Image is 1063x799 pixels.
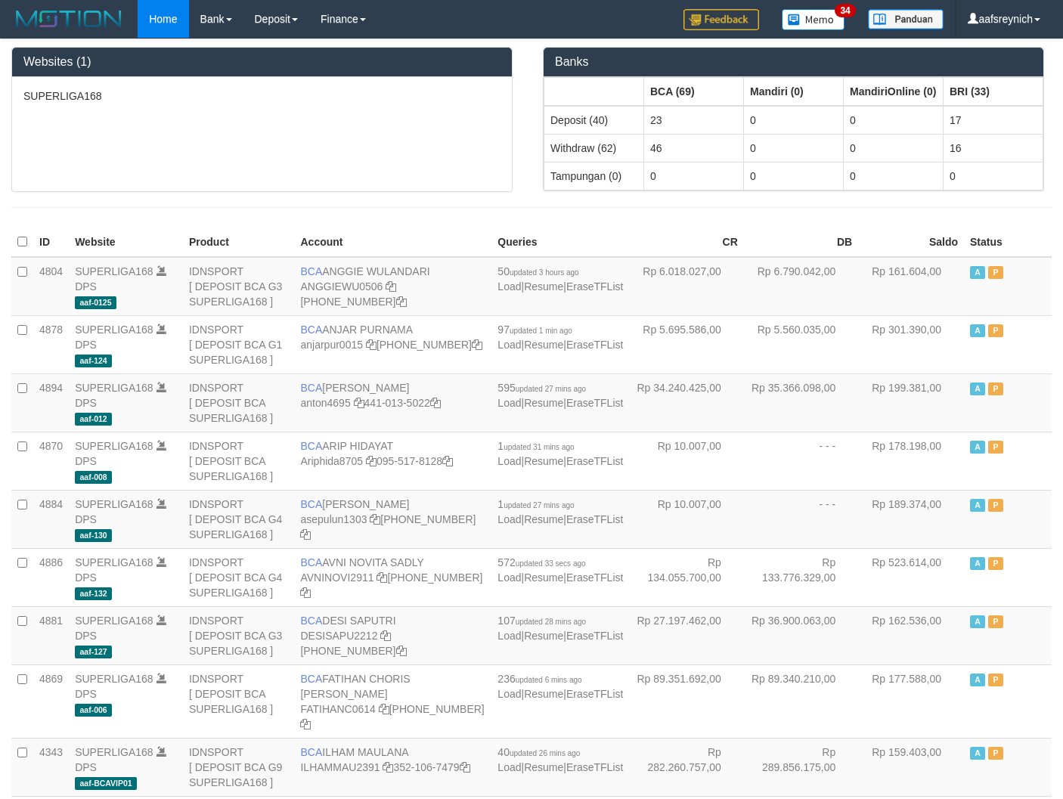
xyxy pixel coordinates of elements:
td: [PERSON_NAME] [PHONE_NUMBER] [294,490,491,548]
td: - - - [744,432,858,490]
td: DPS [69,664,183,738]
td: IDNSPORT [ DEPOSIT BCA SUPERLIGA168 ] [183,432,295,490]
span: updated 27 mins ago [504,501,574,509]
a: EraseTFList [566,571,623,584]
span: BCA [300,440,322,452]
td: 4894 [33,373,69,432]
td: Withdraw (62) [544,134,644,162]
a: Resume [524,761,563,773]
td: IDNSPORT [ DEPOSIT BCA G3 SUPERLIGA168 ] [183,606,295,664]
span: Active [970,266,985,279]
a: EraseTFList [566,280,623,293]
td: DPS [69,432,183,490]
span: Paused [988,324,1003,337]
td: 0 [844,106,944,135]
a: AVNINOVI2911 [300,571,373,584]
a: SUPERLIGA168 [75,265,153,277]
td: Rp 189.374,00 [858,490,964,548]
td: Rp 301.390,00 [858,315,964,373]
span: aaf-130 [75,529,112,542]
th: Status [964,228,1052,257]
td: IDNSPORT [ DEPOSIT BCA G4 SUPERLIGA168 ] [183,548,295,606]
span: updated 3 hours ago [510,268,579,277]
a: Copy 4062280453 to clipboard [396,645,407,657]
span: updated 28 mins ago [516,618,586,626]
a: Load [497,761,521,773]
span: BCA [300,498,322,510]
span: Paused [988,747,1003,760]
a: EraseTFList [566,761,623,773]
td: Deposit (40) [544,106,644,135]
span: BCA [300,673,322,685]
span: Paused [988,499,1003,512]
span: 50 [497,265,578,277]
a: ILHAMMAU2391 [300,761,380,773]
a: Copy anjarpur0015 to clipboard [366,339,377,351]
a: Copy 3521067479 to clipboard [460,761,470,773]
td: DPS [69,738,183,796]
span: aaf-127 [75,646,112,658]
th: Group: activate to sort column ascending [644,77,744,106]
a: Resume [524,630,563,642]
span: | | [497,382,623,409]
td: Rp 6.018.027,00 [629,257,743,316]
td: DPS [69,373,183,432]
img: Button%20Memo.svg [782,9,845,30]
a: Load [497,571,521,584]
td: - - - [744,490,858,548]
a: Copy 4410135022 to clipboard [430,397,441,409]
a: Load [497,513,521,525]
a: EraseTFList [566,630,623,642]
th: Website [69,228,183,257]
a: Load [497,630,521,642]
a: EraseTFList [566,397,623,409]
td: Rp 89.340.210,00 [744,664,858,738]
td: 4884 [33,490,69,548]
td: 4886 [33,548,69,606]
td: Rp 89.351.692,00 [629,664,743,738]
span: Active [970,441,985,454]
td: Rp 161.604,00 [858,257,964,316]
a: FATIHANC0614 [300,703,375,715]
a: SUPERLIGA168 [75,746,153,758]
span: Paused [988,441,1003,454]
span: 1 [497,440,574,452]
th: Account [294,228,491,257]
td: Rp 523.614,00 [858,548,964,606]
span: 97 [497,324,572,336]
span: BCA [300,556,322,568]
h3: Websites (1) [23,55,501,69]
td: 4804 [33,257,69,316]
a: EraseTFList [566,339,623,351]
h3: Banks [555,55,1032,69]
a: EraseTFList [566,513,623,525]
th: Saldo [858,228,964,257]
th: Queries [491,228,629,257]
td: 0 [744,106,844,135]
span: Active [970,382,985,395]
span: Active [970,499,985,512]
a: SUPERLIGA168 [75,440,153,452]
td: IDNSPORT [ DEPOSIT BCA SUPERLIGA168 ] [183,664,295,738]
a: EraseTFList [566,688,623,700]
td: DPS [69,606,183,664]
span: | | [497,556,623,584]
td: 4870 [33,432,69,490]
a: Copy 4062281727 to clipboard [300,718,311,730]
a: Resume [524,455,563,467]
span: | | [497,615,623,642]
span: Active [970,747,985,760]
td: Rp 10.007,00 [629,432,743,490]
a: Load [497,397,521,409]
th: Group: activate to sort column ascending [544,77,644,106]
a: Copy ILHAMMAU2391 to clipboard [383,761,393,773]
span: Paused [988,266,1003,279]
a: SUPERLIGA168 [75,673,153,685]
a: EraseTFList [566,455,623,467]
td: Rp 36.900.063,00 [744,606,858,664]
a: SUPERLIGA168 [75,556,153,568]
a: Copy Ariphida8705 to clipboard [366,455,377,467]
td: [PERSON_NAME] 441-013-5022 [294,373,491,432]
span: BCA [300,265,322,277]
td: DPS [69,315,183,373]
